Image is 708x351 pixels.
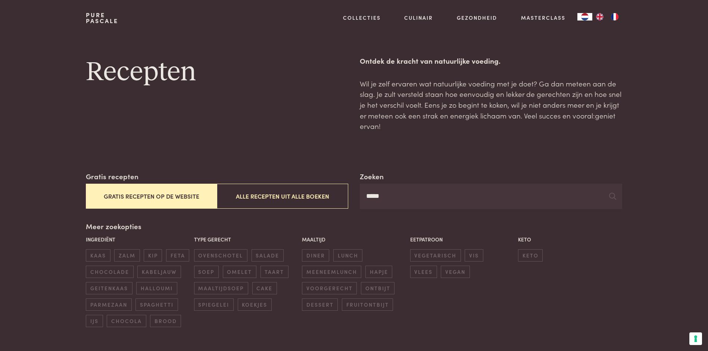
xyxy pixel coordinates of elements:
[302,282,357,294] span: voorgerecht
[518,235,622,243] p: Keto
[144,249,162,262] span: kip
[223,266,256,278] span: omelet
[360,78,622,132] p: Wil je zelf ervaren wat natuurlijke voeding met je doet? Ga dan meteen aan de slag. Je zult verst...
[86,184,217,209] button: Gratis recepten op de website
[194,249,247,262] span: ovenschotel
[577,13,622,20] aside: Language selected: Nederlands
[465,249,483,262] span: vis
[86,298,131,311] span: parmezaan
[86,171,138,182] label: Gratis recepten
[365,266,392,278] span: hapje
[86,12,118,24] a: PurePascale
[302,235,406,243] p: Maaltijd
[194,282,248,294] span: maaltijdsoep
[457,14,497,22] a: Gezondheid
[150,315,181,327] span: brood
[136,282,177,294] span: halloumi
[343,14,381,22] a: Collecties
[360,56,500,66] strong: Ontdek de kracht van natuurlijke voeding.
[302,249,329,262] span: diner
[252,282,277,294] span: cake
[333,249,362,262] span: lunch
[86,56,348,89] h1: Recepten
[518,249,543,262] span: keto
[166,249,189,262] span: feta
[252,249,284,262] span: salade
[137,266,181,278] span: kabeljauw
[577,13,592,20] a: NL
[521,14,565,22] a: Masterclass
[441,266,470,278] span: vegan
[107,315,146,327] span: chocola
[114,249,140,262] span: zalm
[86,249,110,262] span: kaas
[360,171,384,182] label: Zoeken
[135,298,178,311] span: spaghetti
[592,13,607,20] a: EN
[194,266,219,278] span: soep
[577,13,592,20] div: Language
[86,315,103,327] span: ijs
[404,14,433,22] a: Culinair
[238,298,272,311] span: koekjes
[689,332,702,345] button: Uw voorkeuren voor toestemming voor trackingtechnologieën
[592,13,622,20] ul: Language list
[86,235,190,243] p: Ingrediënt
[302,298,338,311] span: dessert
[410,249,461,262] span: vegetarisch
[302,266,361,278] span: meeneemlunch
[86,266,133,278] span: chocolade
[217,184,348,209] button: Alle recepten uit alle boeken
[410,266,437,278] span: vlees
[194,298,234,311] span: spiegelei
[86,282,132,294] span: geitenkaas
[410,235,514,243] p: Eetpatroon
[194,235,298,243] p: Type gerecht
[342,298,393,311] span: fruitontbijt
[261,266,288,278] span: taart
[361,282,394,294] span: ontbijt
[607,13,622,20] a: FR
